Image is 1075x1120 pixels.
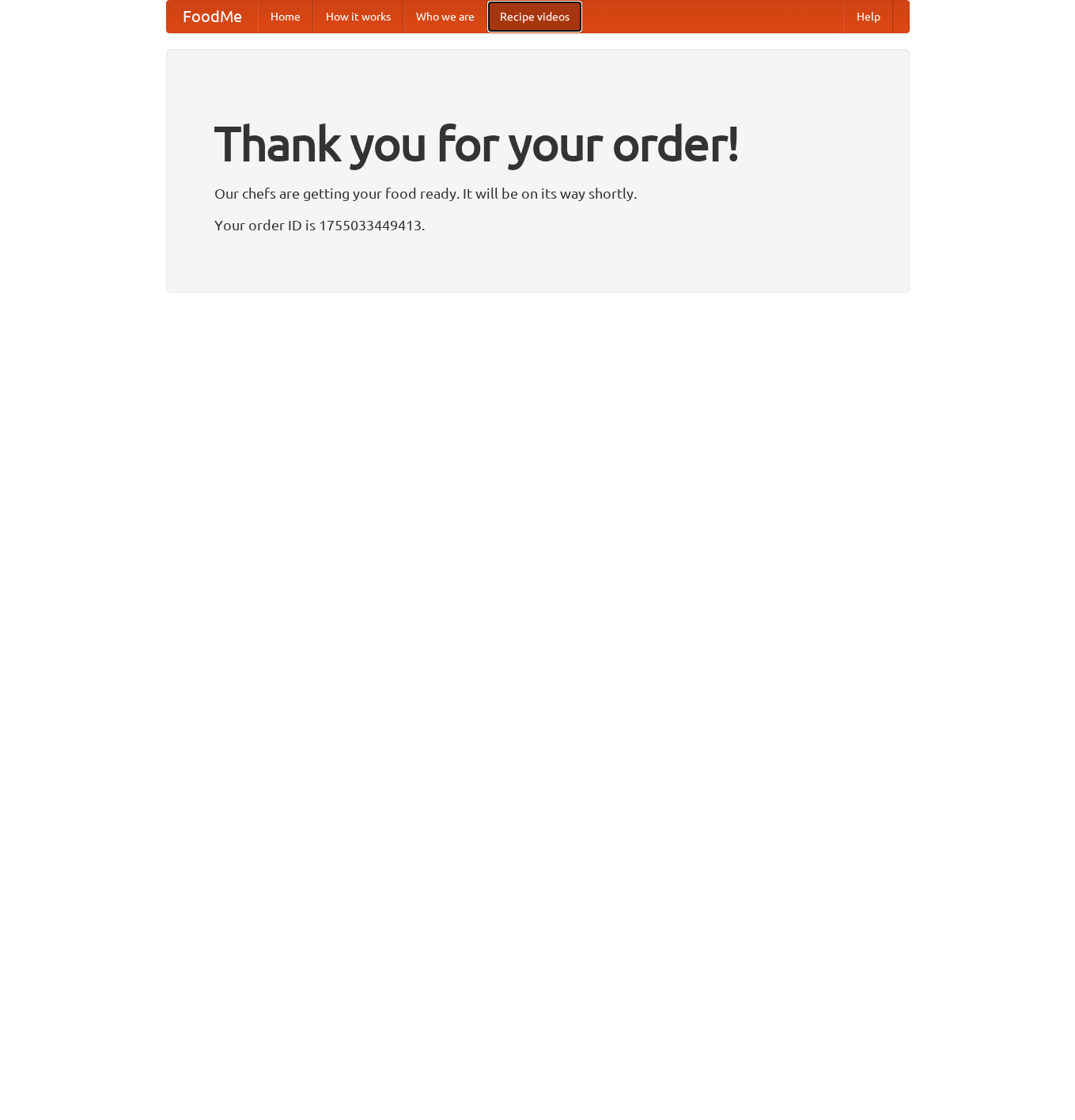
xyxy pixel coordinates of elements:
[313,1,403,32] a: How it works
[403,1,487,32] a: Who we are
[258,1,313,32] a: Home
[214,213,861,237] p: Your order ID is 1755033449413.
[844,1,893,32] a: Help
[167,1,258,32] a: FoodMe
[214,105,861,181] h1: Thank you for your order!
[487,1,582,32] a: Recipe videos
[214,181,861,205] p: Our chefs are getting your food ready. It will be on its way shortly.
